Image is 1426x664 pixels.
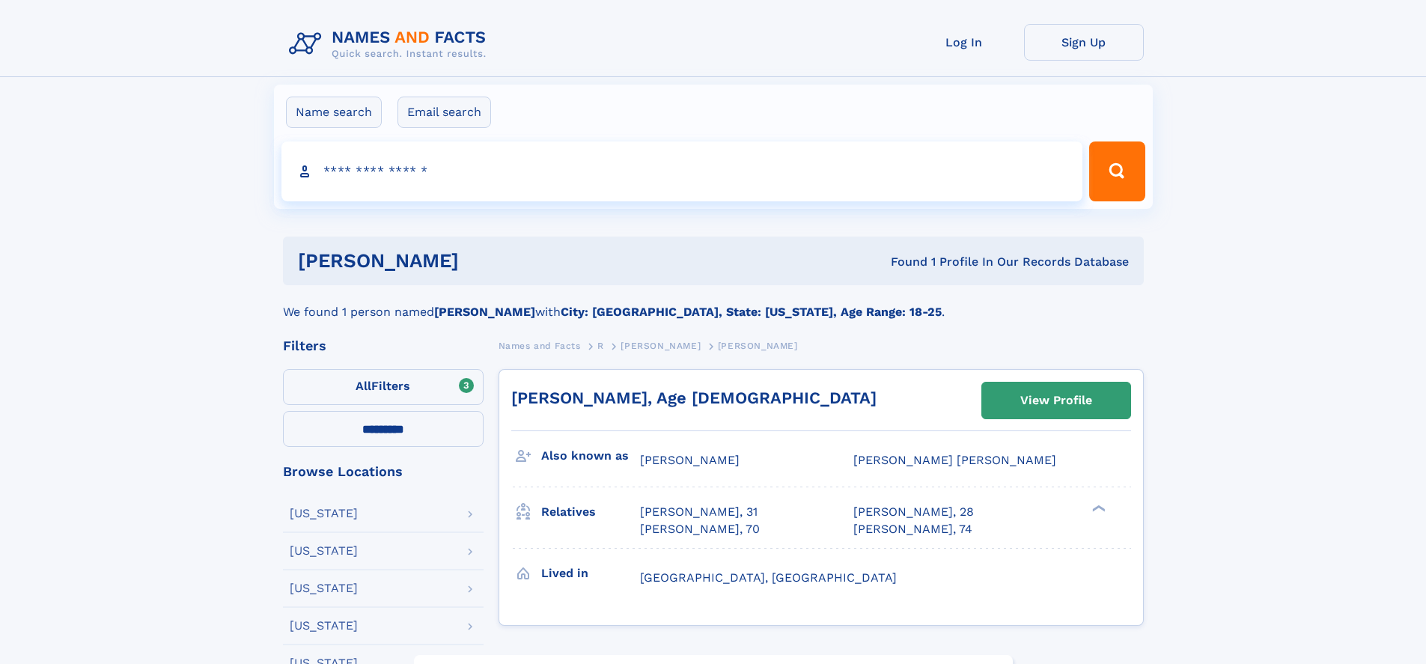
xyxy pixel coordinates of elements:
h3: Relatives [541,499,640,525]
h3: Also known as [541,443,640,469]
div: ❯ [1088,504,1106,514]
span: [GEOGRAPHIC_DATA], [GEOGRAPHIC_DATA] [640,570,897,585]
button: Search Button [1089,141,1145,201]
a: [PERSON_NAME], 28 [853,504,974,520]
h3: Lived in [541,561,640,586]
span: [PERSON_NAME] [621,341,701,351]
a: [PERSON_NAME] [621,336,701,355]
span: [PERSON_NAME] [PERSON_NAME] [853,453,1056,467]
b: City: [GEOGRAPHIC_DATA], State: [US_STATE], Age Range: 18-25 [561,305,942,319]
div: [US_STATE] [290,620,358,632]
img: Logo Names and Facts [283,24,499,64]
div: [US_STATE] [290,508,358,520]
span: [PERSON_NAME] [718,341,798,351]
div: We found 1 person named with . [283,285,1144,321]
span: All [356,379,371,393]
span: [PERSON_NAME] [640,453,740,467]
div: [US_STATE] [290,582,358,594]
label: Filters [283,369,484,405]
a: [PERSON_NAME], 74 [853,521,972,537]
a: [PERSON_NAME], 31 [640,504,758,520]
a: [PERSON_NAME], 70 [640,521,760,537]
b: [PERSON_NAME] [434,305,535,319]
a: [PERSON_NAME], Age [DEMOGRAPHIC_DATA] [511,389,877,407]
input: search input [281,141,1083,201]
a: View Profile [982,383,1130,418]
a: Names and Facts [499,336,581,355]
label: Email search [397,97,491,128]
div: Found 1 Profile In Our Records Database [674,254,1129,270]
a: R [597,336,604,355]
h1: [PERSON_NAME] [298,252,675,270]
div: Browse Locations [283,465,484,478]
div: Filters [283,339,484,353]
div: View Profile [1020,383,1092,418]
div: [US_STATE] [290,545,358,557]
span: R [597,341,604,351]
a: Log In [904,24,1024,61]
label: Name search [286,97,382,128]
a: Sign Up [1024,24,1144,61]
